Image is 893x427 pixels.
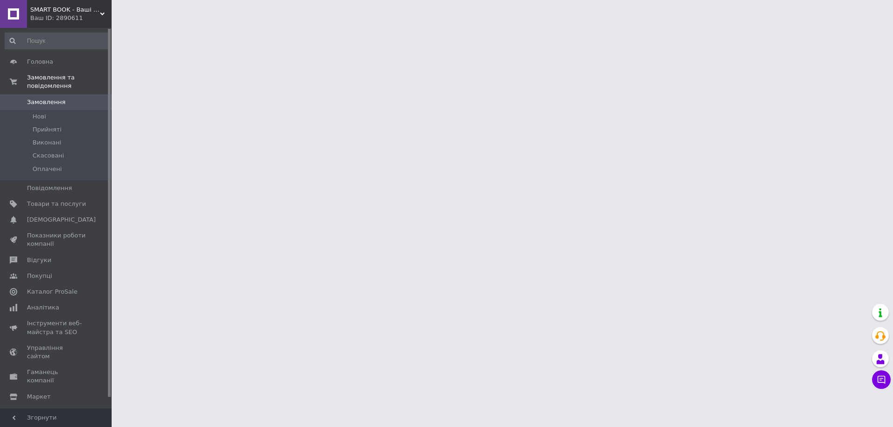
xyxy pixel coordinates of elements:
[27,216,96,224] span: [DEMOGRAPHIC_DATA]
[33,112,46,121] span: Нові
[27,231,86,248] span: Показники роботи компанії
[27,98,66,106] span: Замовлення
[27,184,72,192] span: Повідомлення
[33,151,64,160] span: Скасовані
[5,33,110,49] input: Пошук
[27,58,53,66] span: Головна
[27,288,77,296] span: Каталог ProSale
[872,370,891,389] button: Чат з покупцем
[33,138,61,147] span: Виконані
[30,14,112,22] div: Ваш ID: 2890611
[27,368,86,385] span: Гаманець компанії
[33,165,62,173] span: Оплачені
[27,73,112,90] span: Замовлення та повідомлення
[27,200,86,208] span: Товари та послуги
[27,256,51,264] span: Відгуки
[30,6,100,14] span: SMART BOOK - Ваші улюблені книги
[27,319,86,336] span: Інструменти веб-майстра та SEO
[27,303,59,312] span: Аналітика
[33,125,61,134] span: Прийняті
[27,344,86,361] span: Управління сайтом
[27,272,52,280] span: Покупці
[27,393,51,401] span: Маркет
